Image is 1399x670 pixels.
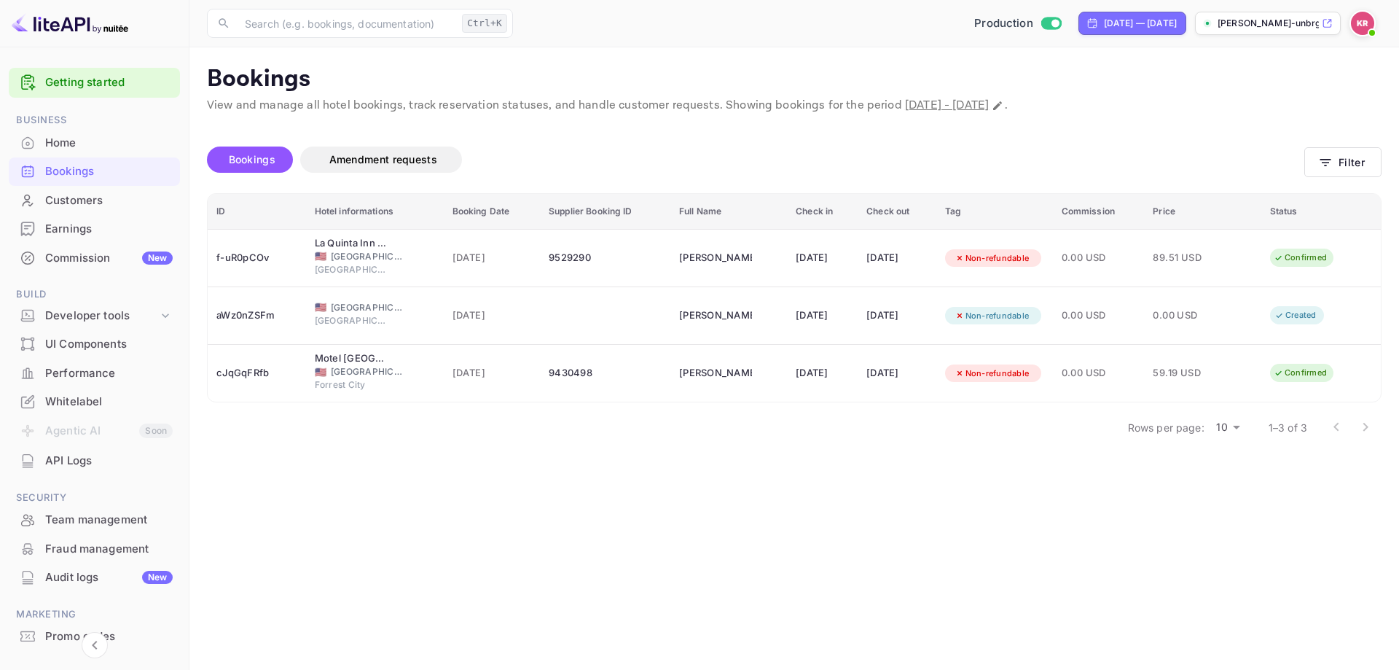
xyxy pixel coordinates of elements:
p: Bookings [207,65,1382,94]
div: Promo codes [45,628,173,645]
div: Ctrl+K [462,14,507,33]
button: Change date range [990,98,1005,113]
div: cJqGqFRfb [216,362,297,385]
p: Rows per page: [1128,420,1204,435]
div: Non-refundable [945,365,1039,383]
th: ID [208,194,306,230]
div: [DATE] [796,362,849,385]
input: Search (e.g. bookings, documentation) [236,9,456,38]
th: Tag [936,194,1053,230]
div: Performance [45,365,173,382]
div: Non-refundable [945,249,1039,268]
th: Check in [787,194,858,230]
div: account-settings tabs [207,147,1304,173]
div: aWz0nZSFm [216,304,297,327]
a: Whitelabel [9,388,180,415]
p: [PERSON_NAME]-unbrg.[PERSON_NAME]... [1218,17,1319,30]
span: [GEOGRAPHIC_DATA] [331,250,404,263]
div: Vesna Stojanovic [679,304,752,327]
th: Commission [1053,194,1145,230]
div: Promo codes [9,623,180,651]
div: Earnings [9,215,180,244]
div: New [142,252,173,265]
div: Confirmed [1264,364,1336,382]
div: Vesna Stojanovic [679,362,752,385]
div: Earnings [45,221,173,238]
a: Getting started [45,74,173,91]
span: Production [974,15,1033,32]
span: [GEOGRAPHIC_DATA] [331,365,404,378]
span: 0.00 USD [1062,250,1136,266]
p: 1–3 of 3 [1269,420,1307,435]
div: 9430498 [549,362,662,385]
div: Team management [45,512,173,529]
div: Non-refundable [945,307,1039,325]
button: Collapse navigation [82,632,108,658]
a: CommissionNew [9,244,180,271]
div: API Logs [45,453,173,470]
span: [GEOGRAPHIC_DATA] [315,314,388,327]
span: 0.00 USD [1062,308,1136,324]
div: Customers [9,187,180,215]
a: API Logs [9,447,180,474]
th: Full Name [670,194,787,230]
div: Confirmed [1264,249,1336,267]
th: Status [1261,194,1381,230]
div: [DATE] — [DATE] [1104,17,1177,30]
div: Whitelabel [45,394,173,410]
span: Bookings [229,153,275,165]
div: [DATE] [796,304,849,327]
div: Commission [45,250,173,267]
span: Forrest City [315,378,388,392]
div: Created [1265,306,1326,324]
a: Fraud management [9,535,180,562]
th: Hotel informations [306,194,444,230]
div: Fraud management [45,541,173,558]
div: New [142,571,173,584]
div: UI Components [45,336,173,353]
div: [DATE] [796,246,849,270]
div: La Quinta Inn & Suites by Wyndham DFW Airport West - Bedford [315,236,388,251]
div: Home [9,129,180,157]
div: 9529290 [549,246,662,270]
span: Business [9,112,180,128]
span: [GEOGRAPHIC_DATA] [331,301,404,314]
div: Developer tools [45,308,158,324]
div: Bookings [45,163,173,180]
button: Filter [1304,147,1382,177]
div: Performance [9,359,180,388]
span: [GEOGRAPHIC_DATA] [315,263,388,276]
div: Vesna Stojanovic [679,246,752,270]
div: Whitelabel [9,388,180,416]
div: Customers [45,192,173,209]
p: View and manage all hotel bookings, track reservation statuses, and handle customer requests. Sho... [207,97,1382,114]
span: Build [9,287,180,303]
span: 0.00 USD [1062,365,1136,381]
table: booking table [208,194,1381,402]
div: Bookings [9,157,180,186]
span: [DATE] [452,250,532,266]
span: United States of America [315,303,326,312]
div: CommissionNew [9,244,180,273]
div: f-uR0pCOv [216,246,297,270]
a: Promo codes [9,623,180,650]
span: United States of America [315,367,326,377]
span: Marketing [9,607,180,623]
div: Audit logsNew [9,564,180,592]
span: [DATE] [452,365,532,381]
div: Team management [9,506,180,534]
th: Check out [858,194,936,230]
div: Home [45,135,173,152]
div: [DATE] [866,246,927,270]
a: Earnings [9,215,180,242]
span: United States of America [315,252,326,261]
a: Performance [9,359,180,386]
th: Booking Date [444,194,541,230]
div: Getting started [9,68,180,98]
div: Developer tools [9,303,180,329]
span: Amendment requests [329,153,437,165]
span: 0.00 USD [1153,308,1226,324]
span: Security [9,490,180,506]
a: UI Components [9,330,180,357]
div: 10 [1210,417,1245,438]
